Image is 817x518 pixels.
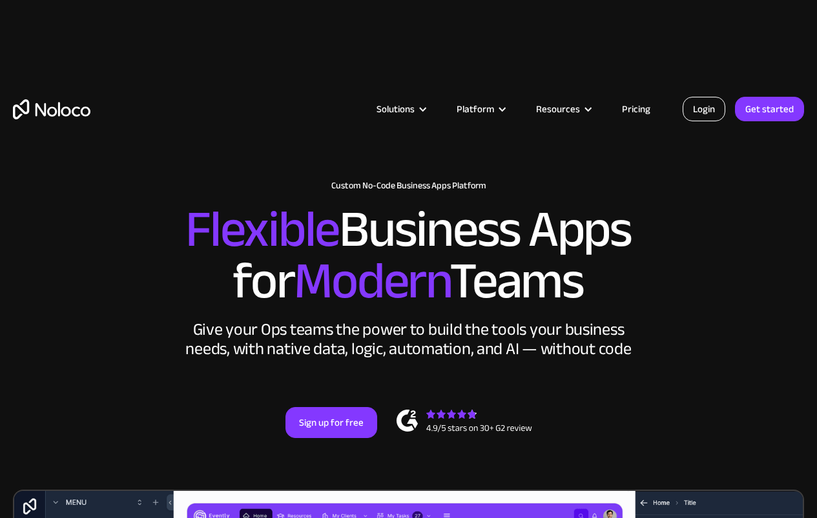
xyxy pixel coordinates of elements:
[536,101,580,117] div: Resources
[360,101,440,117] div: Solutions
[683,97,725,121] a: Login
[457,101,494,117] div: Platform
[183,320,635,359] div: Give your Ops teams the power to build the tools your business needs, with native data, logic, au...
[520,101,606,117] div: Resources
[285,407,377,438] a: Sign up for free
[13,181,804,191] h1: Custom No-Code Business Apps Platform
[13,204,804,307] h2: Business Apps for Teams
[606,101,667,117] a: Pricing
[13,99,90,119] a: home
[735,97,804,121] a: Get started
[377,101,415,117] div: Solutions
[185,181,339,277] span: Flexible
[440,101,520,117] div: Platform
[294,233,450,329] span: Modern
